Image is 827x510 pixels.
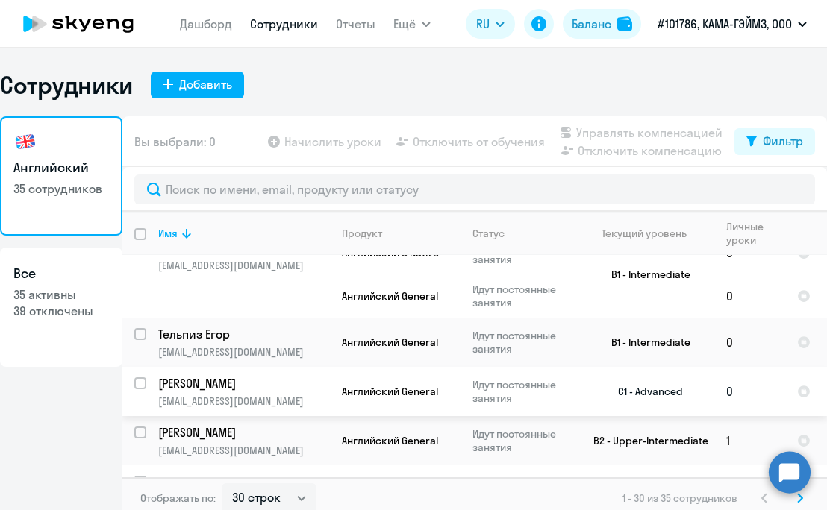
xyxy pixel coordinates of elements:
[622,491,737,505] span: 1 - 30 из 35 сотрудников
[778,416,785,465] td: 8
[778,274,785,318] td: 4
[158,473,329,490] a: [PERSON_NAME]
[158,375,329,391] a: [PERSON_NAME]
[336,16,375,31] a: Отчеты
[714,274,778,318] td: 0
[158,394,329,408] p: [EMAIL_ADDRESS][DOMAIN_NAME]
[563,9,641,39] button: Балансbalance
[778,318,785,367] td: 13
[734,128,815,155] button: Фильтр
[158,345,329,359] p: [EMAIL_ADDRESS][DOMAIN_NAME]
[13,158,109,177] h3: Английский
[472,227,505,240] div: Статус
[472,378,575,405] p: Идут постоянные занятия
[472,427,575,454] p: Идут постоянные занятия
[13,303,109,319] p: 39 отключены
[763,132,803,150] div: Фильтр
[575,318,714,367] td: B1 - Intermediate
[13,264,109,283] h3: Все
[140,491,216,505] span: Отображать по:
[250,16,318,31] a: Сотрудники
[180,16,232,31] a: Дашборд
[714,367,778,416] td: 0
[575,367,714,416] td: C1 - Advanced
[158,444,329,457] p: [EMAIL_ADDRESS][DOMAIN_NAME]
[476,15,490,33] span: RU
[472,476,575,503] p: Обучение остановлено
[658,15,792,33] p: #101786, КАМА-ГЭЙМЗ, ООО
[179,75,232,93] div: Добавить
[158,375,327,391] p: [PERSON_NAME]
[158,326,329,342] a: Тельпиз Егор
[472,329,575,356] p: Идут постоянные занятия
[650,6,814,42] button: #101786, КАМА-ГЭЙМЗ, ООО
[602,227,687,240] div: Текущий уровень
[617,16,632,31] img: balance
[13,130,37,154] img: english
[575,416,714,465] td: B2 - Upper-Intermediate
[587,227,714,240] div: Текущий уровень
[158,259,329,272] p: [EMAIL_ADDRESS][DOMAIN_NAME]
[151,72,244,98] button: Добавить
[466,9,515,39] button: RU
[342,434,438,447] span: Английский General
[575,231,714,318] td: B1 - Intermediate
[342,385,438,398] span: Английский General
[158,424,329,441] a: [PERSON_NAME]
[13,286,109,303] p: 35 активны
[393,9,431,39] button: Ещё
[158,227,178,240] div: Имя
[778,367,785,416] td: 6
[714,416,778,465] td: 1
[714,318,778,367] td: 0
[342,336,438,349] span: Английский General
[572,15,611,33] div: Баланс
[342,227,382,240] div: Продукт
[393,15,416,33] span: Ещё
[342,289,438,303] span: Английский General
[726,220,778,247] div: Личные уроки
[472,283,575,309] p: Идут постоянные занятия
[158,326,327,342] p: Тельпиз Егор
[134,174,815,204] input: Поиск по имени, email, продукту или статусу
[158,227,329,240] div: Имя
[158,473,327,490] p: [PERSON_NAME]
[134,133,216,151] span: Вы выбрали: 0
[13,180,109,197] p: 35 сотрудников
[158,424,327,441] p: [PERSON_NAME]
